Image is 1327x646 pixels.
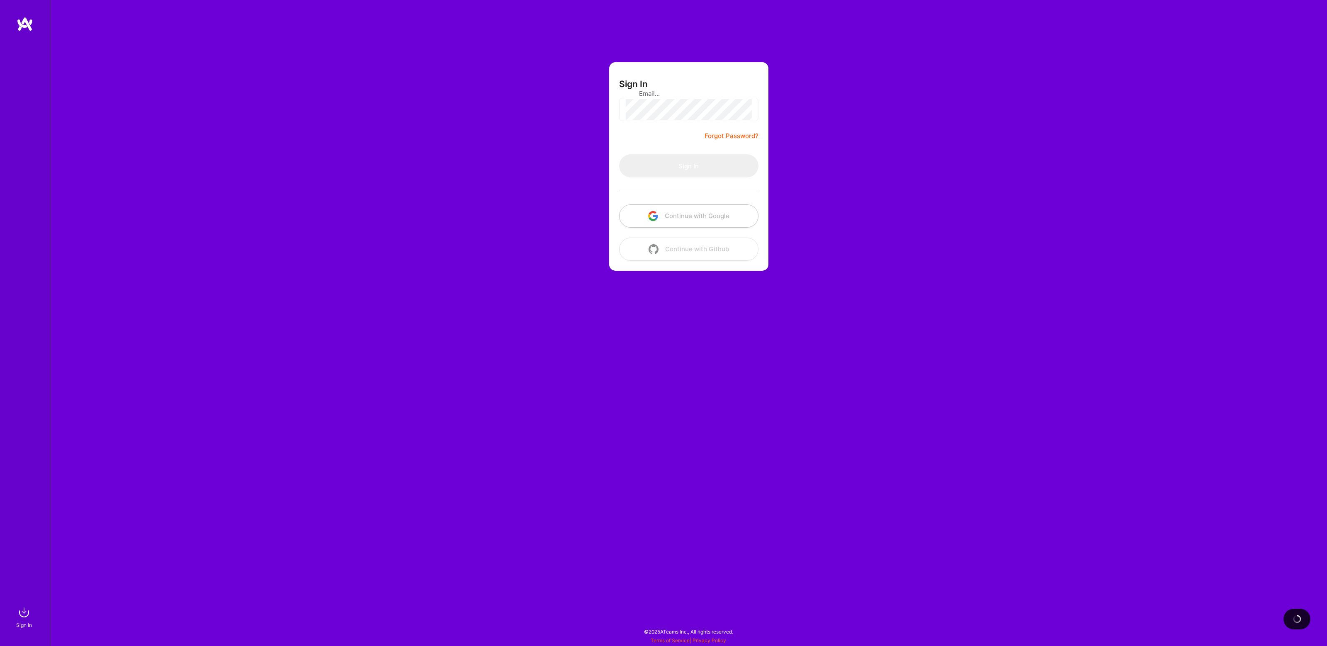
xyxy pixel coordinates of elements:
[651,637,726,644] span: |
[619,79,648,89] h3: Sign In
[648,211,658,221] img: icon
[649,244,659,254] img: icon
[16,621,32,629] div: Sign In
[619,238,758,261] button: Continue with Github
[1293,615,1301,623] img: loading
[619,154,758,177] button: Sign In
[639,83,739,104] input: Email...
[693,637,726,644] a: Privacy Policy
[651,637,690,644] a: Terms of Service
[619,204,758,228] button: Continue with Google
[17,17,33,32] img: logo
[16,604,32,621] img: sign in
[17,604,32,629] a: sign inSign In
[50,621,1327,642] div: © 2025 ATeams Inc., All rights reserved.
[705,131,758,141] a: Forgot Password?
